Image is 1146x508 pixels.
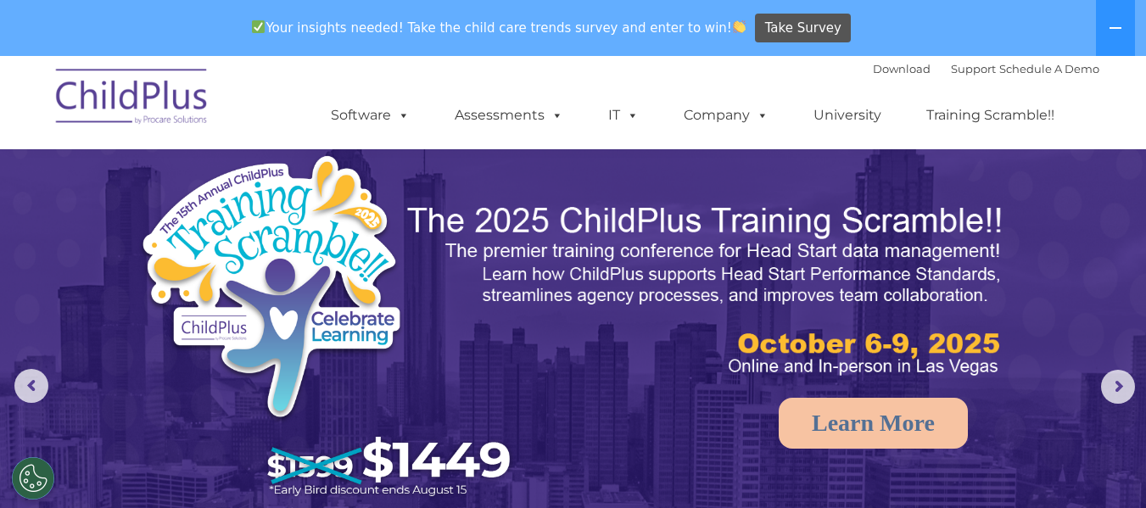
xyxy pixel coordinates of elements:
a: Download [873,62,931,75]
a: Learn More [779,398,968,449]
img: ✅ [252,20,265,33]
span: Take Survey [765,14,841,43]
img: ChildPlus by Procare Solutions [48,57,217,142]
a: Take Survey [755,14,851,43]
span: Last name [236,112,288,125]
font: | [873,62,1099,75]
a: Training Scramble!! [909,98,1071,132]
img: 👏 [733,20,746,33]
a: Support [951,62,996,75]
a: Assessments [438,98,580,132]
a: University [797,98,898,132]
a: IT [591,98,656,132]
a: Company [667,98,785,132]
span: Your insights needed! Take the child care trends survey and enter to win! [245,11,753,44]
a: Software [314,98,427,132]
button: Cookies Settings [12,457,54,500]
span: Phone number [236,181,308,194]
a: Schedule A Demo [999,62,1099,75]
